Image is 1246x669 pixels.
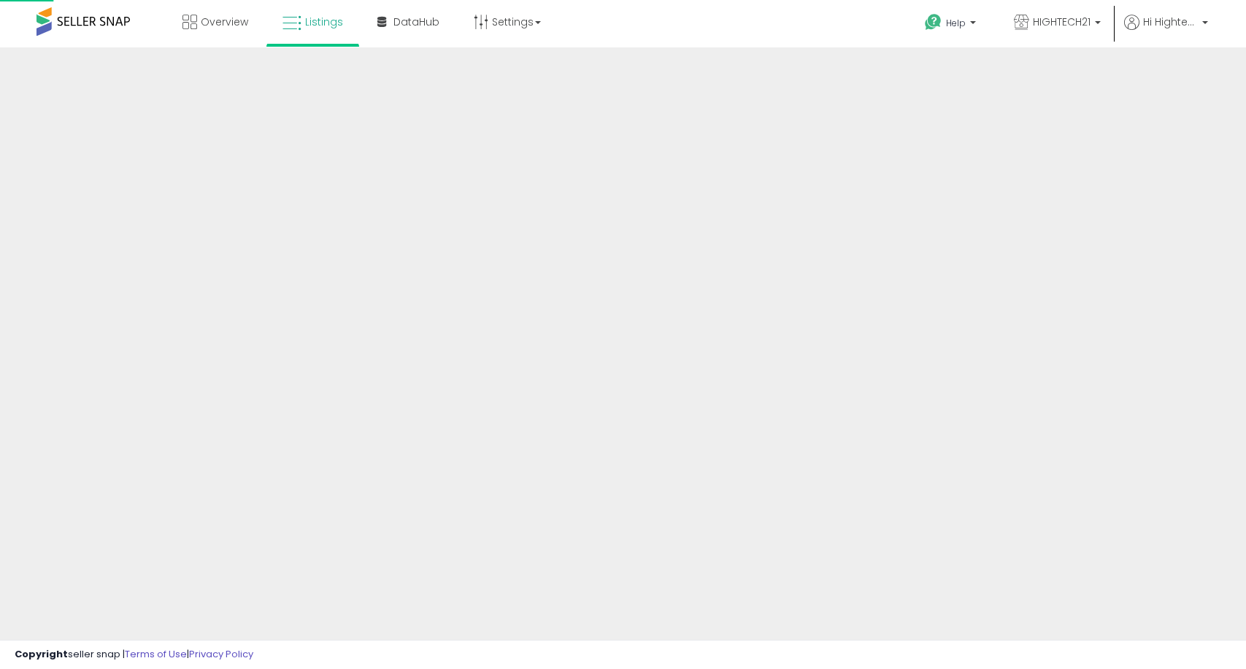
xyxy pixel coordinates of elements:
a: Privacy Policy [189,647,253,661]
span: Overview [201,15,248,29]
span: Help [946,17,966,29]
span: Listings [305,15,343,29]
a: Terms of Use [125,647,187,661]
strong: Copyright [15,647,68,661]
a: Hi Hightech [1124,15,1208,47]
a: Help [913,2,991,47]
span: HIGHTECH21 [1033,15,1091,29]
span: DataHub [393,15,439,29]
span: Hi Hightech [1143,15,1198,29]
i: Get Help [924,13,942,31]
div: seller snap | | [15,648,253,662]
